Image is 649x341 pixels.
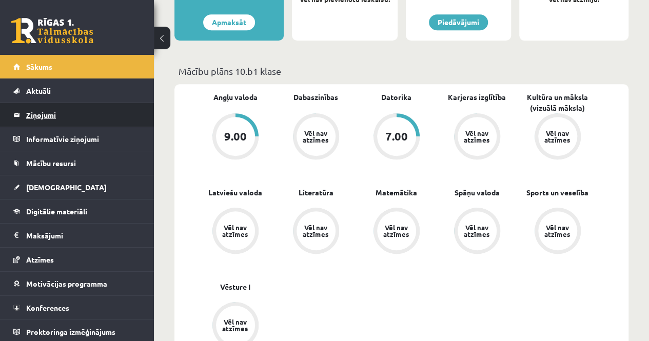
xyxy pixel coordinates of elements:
[13,224,141,247] a: Maksājumi
[26,158,76,168] span: Mācību resursi
[221,318,250,332] div: Vēl nav atzīmes
[517,113,598,162] a: Vēl nav atzīmes
[13,248,141,271] a: Atzīmes
[13,103,141,127] a: Ziņojumi
[455,187,500,198] a: Spāņu valoda
[26,183,107,192] span: [DEMOGRAPHIC_DATA]
[208,187,262,198] a: Latviešu valoda
[463,130,491,143] div: Vēl nav atzīmes
[195,208,276,256] a: Vēl nav atzīmes
[543,224,572,237] div: Vēl nav atzīmes
[195,113,276,162] a: 9.00
[203,14,255,30] a: Apmaksāt
[293,92,338,103] a: Dabaszinības
[429,14,488,30] a: Piedāvājumi
[437,113,517,162] a: Vēl nav atzīmes
[302,130,330,143] div: Vēl nav atzīmes
[376,187,417,198] a: Matemātika
[13,79,141,103] a: Aktuāli
[224,131,247,142] div: 9.00
[517,92,598,113] a: Kultūra un māksla (vizuālā māksla)
[526,187,588,198] a: Sports un veselība
[302,224,330,237] div: Vēl nav atzīmes
[356,208,437,256] a: Vēl nav atzīmes
[26,86,51,95] span: Aktuāli
[221,224,250,237] div: Vēl nav atzīmes
[276,208,356,256] a: Vēl nav atzīmes
[299,187,333,198] a: Literatūra
[179,64,624,78] p: Mācību plāns 10.b1 klase
[437,208,517,256] a: Vēl nav atzīmes
[26,103,141,127] legend: Ziņojumi
[26,303,69,312] span: Konferences
[26,255,54,264] span: Atzīmes
[13,199,141,223] a: Digitālie materiāli
[276,113,356,162] a: Vēl nav atzīmes
[543,130,572,143] div: Vēl nav atzīmes
[26,327,115,336] span: Proktoringa izmēģinājums
[26,127,141,151] legend: Informatīvie ziņojumi
[356,113,437,162] a: 7.00
[11,18,93,44] a: Rīgas 1. Tālmācības vidusskola
[448,92,506,103] a: Karjeras izglītība
[13,151,141,175] a: Mācību resursi
[220,282,250,292] a: Vēsture I
[13,55,141,78] a: Sākums
[13,272,141,295] a: Motivācijas programma
[13,296,141,319] a: Konferences
[385,131,408,142] div: 7.00
[13,127,141,151] a: Informatīvie ziņojumi
[26,279,107,288] span: Motivācijas programma
[381,92,411,103] a: Datorika
[13,175,141,199] a: [DEMOGRAPHIC_DATA]
[517,208,598,256] a: Vēl nav atzīmes
[463,224,491,237] div: Vēl nav atzīmes
[382,224,411,237] div: Vēl nav atzīmes
[213,92,258,103] a: Angļu valoda
[26,62,52,71] span: Sākums
[26,207,87,216] span: Digitālie materiāli
[26,224,141,247] legend: Maksājumi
